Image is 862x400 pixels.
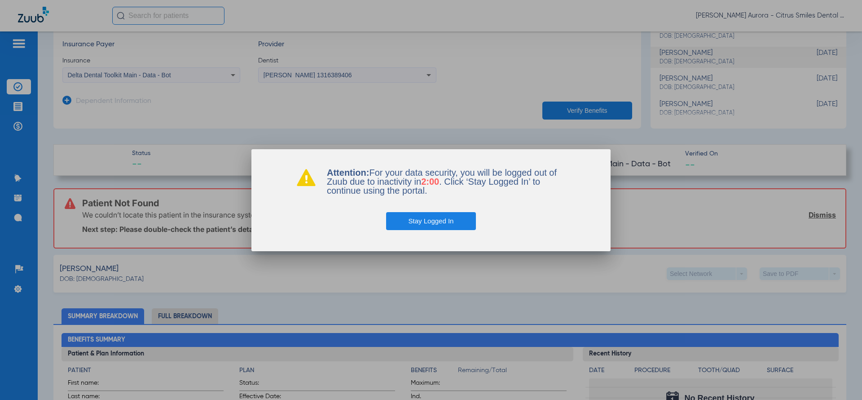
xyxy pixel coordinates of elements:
button: Stay Logged In [386,212,476,230]
span: 2:00 [421,177,439,187]
p: For your data security, you will be logged out of Zuub due to inactivity in . Click ‘Stay Logged ... [327,168,566,195]
iframe: Chat Widget [817,357,862,400]
img: warning [296,168,316,186]
b: Attention: [327,168,369,178]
